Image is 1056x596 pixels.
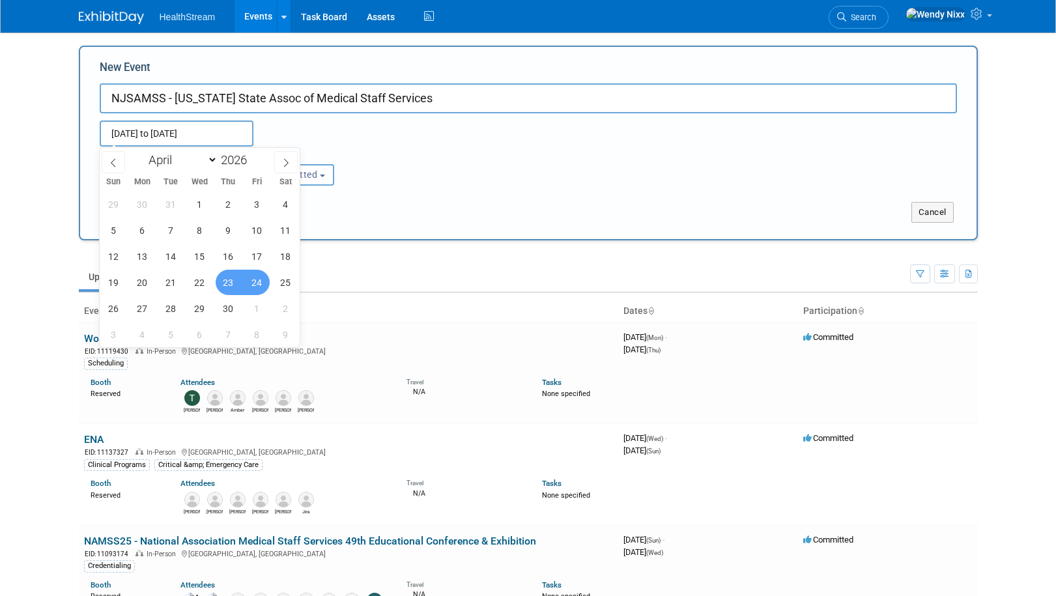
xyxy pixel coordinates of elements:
span: [DATE] [623,547,663,557]
span: April 26, 2026 [101,296,126,321]
span: May 6, 2026 [187,322,212,347]
span: April 21, 2026 [158,270,184,295]
img: Kameron Staten [276,492,291,507]
span: Thu [214,178,242,186]
span: April 3, 2026 [244,192,270,217]
input: Name of Trade Show / Conference [100,83,957,113]
div: Rachel Fridja [207,507,223,515]
img: In-Person Event [136,347,143,354]
div: Travel [407,576,522,589]
span: May 3, 2026 [101,322,126,347]
img: Tiffany Tuetken [184,390,200,406]
span: April 24, 2026 [244,270,270,295]
span: Search [846,12,876,22]
span: April 11, 2026 [273,218,298,243]
div: Scheduling [84,358,128,369]
a: Sort by Participation Type [857,305,864,316]
span: April 1, 2026 [187,192,212,217]
span: [DATE] [623,332,667,342]
span: April 19, 2026 [101,270,126,295]
label: New Event [100,60,150,80]
span: April 20, 2026 [130,270,155,295]
img: Wendy Nixx [906,7,965,21]
span: Mon [128,178,156,186]
div: Reserved [91,387,162,399]
a: Workday Rising 2025 [84,332,182,345]
img: Kevin O'Hara [207,390,223,406]
span: (Sun) [646,447,661,455]
div: Amber Walker [229,406,246,414]
div: Tiffany Tuetken [184,406,200,414]
span: March 29, 2026 [101,192,126,217]
img: Rachel Fridja [207,492,223,507]
div: N/A [407,386,522,397]
a: Attendees [180,378,215,387]
span: April 2, 2026 [216,192,241,217]
a: Tasks [542,580,562,589]
img: Logan Blackfan [184,492,200,507]
span: March 30, 2026 [130,192,155,217]
div: Kimberly Pantoja [252,507,268,515]
span: April 8, 2026 [187,218,212,243]
span: In-Person [147,347,180,356]
div: Critical &amp; Emergency Care [154,459,263,471]
a: Tasks [542,479,562,488]
span: [DATE] [623,446,661,455]
span: April 9, 2026 [216,218,241,243]
span: - [665,433,667,443]
span: Committed [803,535,853,545]
span: (Thu) [646,347,661,354]
span: April 5, 2026 [101,218,126,243]
span: April 23, 2026 [216,270,241,295]
span: Tue [156,178,185,186]
span: Sat [271,178,300,186]
span: April 27, 2026 [130,296,155,321]
select: Month [143,152,218,168]
span: EID: 11119430 [85,348,134,355]
span: Sun [100,178,128,186]
div: Doug Keyes [298,406,314,414]
span: - [665,332,667,342]
span: May 4, 2026 [130,322,155,347]
span: May 2, 2026 [273,296,298,321]
span: (Mon) [646,334,663,341]
a: Booth [91,479,111,488]
span: May 7, 2026 [216,322,241,347]
span: May 8, 2026 [244,322,270,347]
span: May 9, 2026 [273,322,298,347]
span: Fri [242,178,271,186]
div: Kevin O'Hara [207,406,223,414]
span: April 17, 2026 [244,244,270,269]
div: Reserved [91,489,162,500]
span: Wed [185,178,214,186]
span: [DATE] [623,433,667,443]
img: Amber Walker [230,390,246,406]
span: [DATE] [623,535,664,545]
span: April 4, 2026 [273,192,298,217]
span: April 25, 2026 [273,270,298,295]
span: (Sun) [646,537,661,544]
a: Search [829,6,889,29]
span: April 12, 2026 [101,244,126,269]
div: Participation: [246,147,372,163]
span: [DATE] [623,345,661,354]
span: April 7, 2026 [158,218,184,243]
a: Attendees [180,479,215,488]
span: April 14, 2026 [158,244,184,269]
span: In-Person [147,448,180,457]
img: Amy White [276,390,291,406]
span: April 6, 2026 [130,218,155,243]
span: EID: 11137327 [85,449,134,456]
a: Upcoming23 [79,264,155,289]
th: Dates [618,300,798,322]
span: April 30, 2026 [216,296,241,321]
span: March 31, 2026 [158,192,184,217]
a: ENA [84,433,104,446]
span: In-Person [147,550,180,558]
span: April 18, 2026 [273,244,298,269]
img: In-Person Event [136,448,143,455]
span: April 15, 2026 [187,244,212,269]
a: Attendees [180,580,215,589]
input: Start Date - End Date [100,121,253,147]
span: May 5, 2026 [158,322,184,347]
